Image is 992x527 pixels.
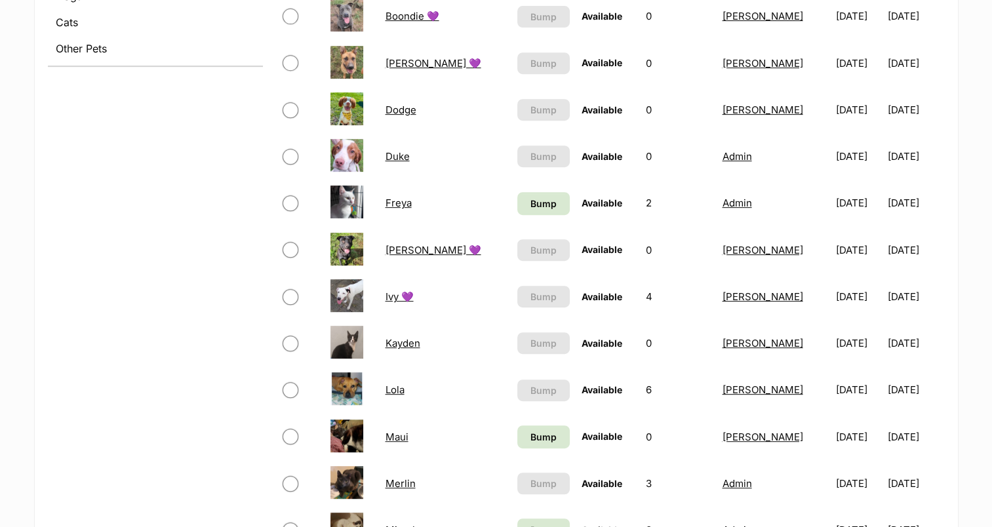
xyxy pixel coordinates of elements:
span: Bump [530,149,557,163]
td: 0 [641,41,715,86]
a: [PERSON_NAME] 💜 [385,244,481,256]
a: [PERSON_NAME] [722,337,803,349]
button: Bump [517,380,570,401]
td: 0 [641,414,715,459]
span: Bump [530,383,557,397]
span: Available [582,291,622,302]
td: [DATE] [887,134,943,179]
span: Bump [530,243,557,257]
td: [DATE] [887,414,943,459]
a: [PERSON_NAME] [722,290,803,303]
td: [DATE] [831,134,886,179]
span: Bump [530,56,557,70]
a: [PERSON_NAME] [722,431,803,443]
a: [PERSON_NAME] 💜 [385,57,481,69]
button: Bump [517,332,570,354]
button: Bump [517,6,570,28]
td: [DATE] [831,367,886,412]
a: Ivy 💜 [385,290,413,303]
span: Available [582,197,622,208]
a: Merlin [385,477,415,490]
span: Bump [530,10,557,24]
span: Bump [530,103,557,117]
td: [DATE] [831,274,886,319]
a: Duke [385,150,409,163]
a: Admin [722,477,751,490]
button: Bump [517,52,570,74]
a: [PERSON_NAME] [722,244,803,256]
td: [DATE] [831,461,886,506]
span: Available [582,10,622,22]
td: [DATE] [887,87,943,132]
a: Other Pets [48,37,263,60]
a: Cats [48,10,263,34]
span: Available [582,338,622,349]
td: [DATE] [887,321,943,366]
span: Available [582,431,622,442]
td: 0 [641,87,715,132]
button: Bump [517,146,570,167]
span: Bump [530,430,557,444]
a: Kayden [385,337,420,349]
td: 2 [641,180,715,225]
td: [DATE] [887,227,943,273]
button: Bump [517,99,570,121]
a: [PERSON_NAME] [722,57,803,69]
td: 0 [641,227,715,273]
td: [DATE] [887,274,943,319]
button: Bump [517,286,570,307]
a: Bump [517,425,570,448]
td: [DATE] [831,414,886,459]
a: [PERSON_NAME] [722,10,803,22]
td: 0 [641,321,715,366]
button: Bump [517,239,570,261]
td: 3 [641,461,715,506]
td: [DATE] [831,321,886,366]
td: 6 [641,367,715,412]
td: [DATE] [831,41,886,86]
a: Freya [385,197,411,209]
span: Available [582,104,622,115]
td: [DATE] [831,180,886,225]
td: [DATE] [831,87,886,132]
span: Available [582,57,622,68]
td: [DATE] [887,41,943,86]
td: [DATE] [887,180,943,225]
td: [DATE] [831,227,886,273]
a: Dodge [385,104,416,116]
span: Available [582,478,622,489]
a: [PERSON_NAME] [722,383,803,396]
td: 4 [641,274,715,319]
a: Lola [385,383,404,396]
span: Bump [530,477,557,490]
span: Available [582,151,622,162]
span: Bump [530,336,557,350]
td: [DATE] [887,461,943,506]
img: Ivy 💜 [330,279,363,312]
a: [PERSON_NAME] [722,104,803,116]
td: [DATE] [887,367,943,412]
a: Admin [722,197,751,209]
span: Available [582,244,622,255]
button: Bump [517,473,570,494]
span: Available [582,384,622,395]
td: 0 [641,134,715,179]
a: Boondie 💜 [385,10,439,22]
a: Bump [517,192,570,215]
a: Admin [722,150,751,163]
a: Maui [385,431,408,443]
span: Bump [530,290,557,303]
span: Bump [530,197,557,210]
